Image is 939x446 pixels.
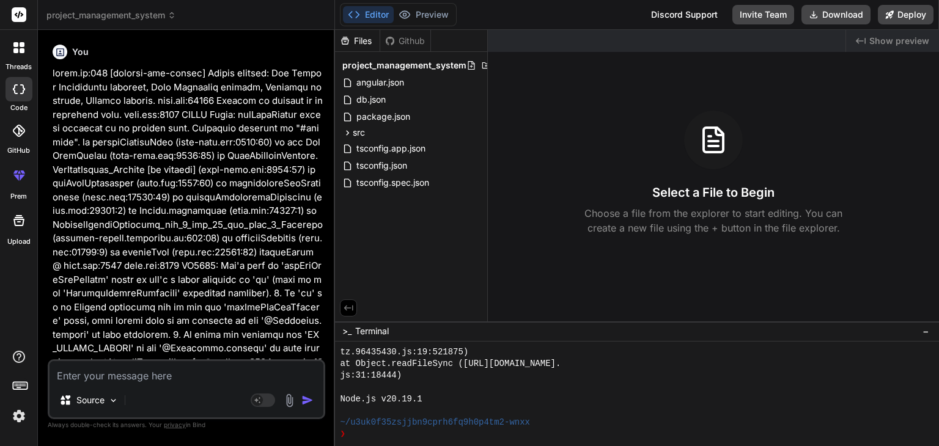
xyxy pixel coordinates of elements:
[340,358,561,370] span: at Object.readFileSync ([URL][DOMAIN_NAME].
[869,35,929,47] span: Show preview
[355,158,408,173] span: tsconfig.json
[9,406,29,426] img: settings
[7,145,30,156] label: GitHub
[353,126,365,139] span: src
[342,59,466,71] span: project_management_system
[72,46,89,58] h6: You
[340,417,530,428] span: ~/u3uk0f35zsjjbn9cprh6fq9h0p4tm2-wnxx
[652,184,775,201] h3: Select a File to Begin
[394,6,454,23] button: Preview
[301,394,314,406] img: icon
[355,325,389,337] span: Terminal
[732,5,794,24] button: Invite Team
[355,141,427,156] span: tsconfig.app.json
[878,5,933,24] button: Deploy
[48,419,325,431] p: Always double-check its answers. Your in Bind
[6,62,32,72] label: threads
[644,5,725,24] div: Discord Support
[108,395,119,406] img: Pick Models
[10,191,27,202] label: prem
[340,428,346,440] span: ❯
[76,394,105,406] p: Source
[355,175,430,190] span: tsconfig.spec.json
[10,103,28,113] label: code
[164,421,186,428] span: privacy
[801,5,871,24] button: Download
[355,75,405,90] span: angular.json
[340,370,402,381] span: js:31:18444)
[380,35,430,47] div: Github
[340,393,422,405] span: Node.js v20.19.1
[920,321,932,341] button: −
[355,109,411,124] span: package.json
[922,325,929,337] span: −
[342,325,352,337] span: >_
[282,393,296,408] img: attachment
[340,346,468,358] span: tz.96435430.js:19:521875)
[335,35,380,47] div: Files
[343,6,394,23] button: Editor
[7,236,31,247] label: Upload
[576,206,850,235] p: Choose a file from the explorer to start editing. You can create a new file using the + button in...
[46,9,176,21] span: project_management_system
[355,92,387,107] span: db.json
